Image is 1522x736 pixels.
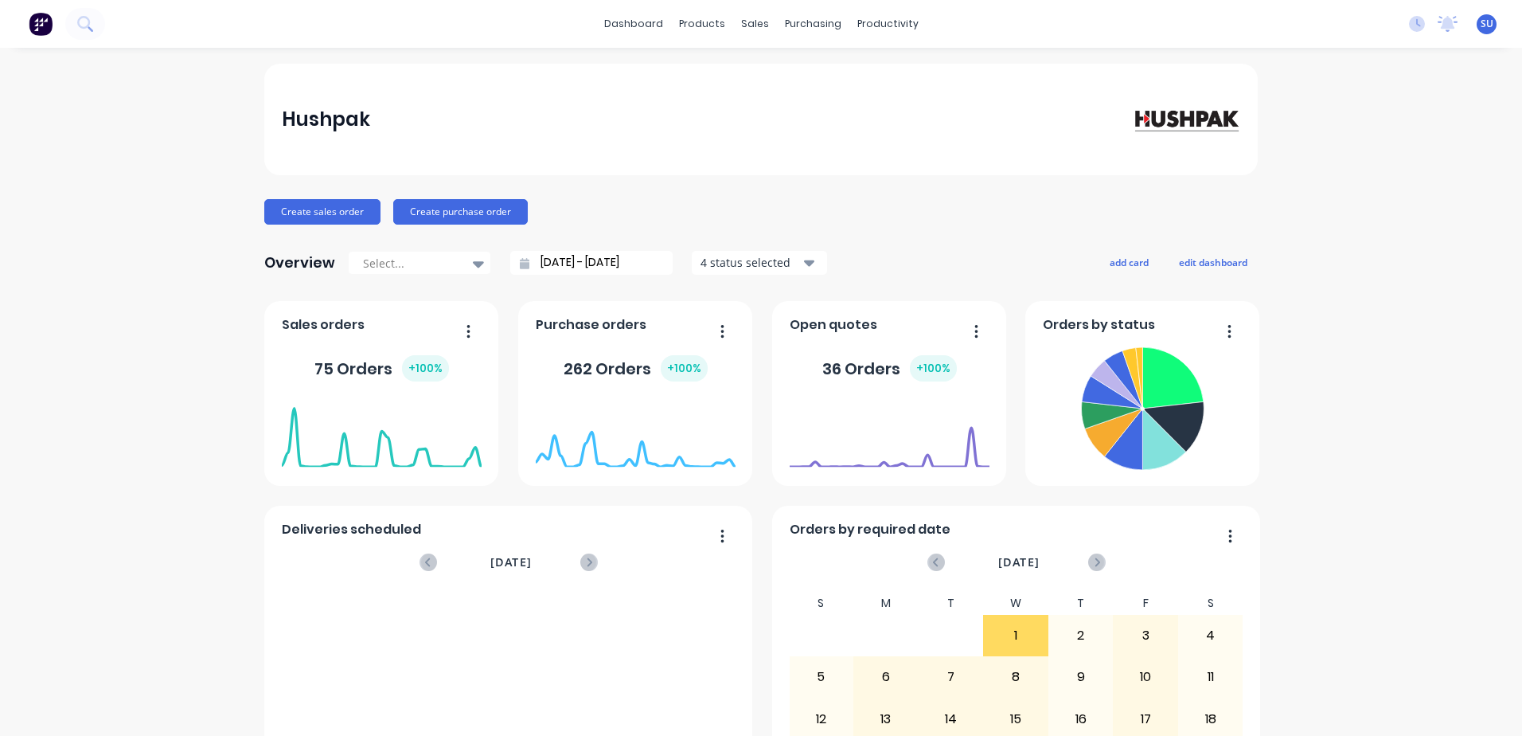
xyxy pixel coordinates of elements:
[733,12,777,36] div: sales
[910,355,957,382] div: + 100 %
[1114,616,1177,656] div: 3
[1043,315,1155,335] span: Orders by status
[984,616,1048,656] div: 1
[822,355,957,382] div: 36 Orders
[789,592,854,615] div: S
[1179,616,1243,656] div: 4
[402,355,449,382] div: + 100 %
[919,592,984,615] div: T
[919,657,983,697] div: 7
[790,657,853,697] div: 5
[998,554,1040,571] span: [DATE]
[264,247,335,279] div: Overview
[1099,252,1159,272] button: add card
[671,12,733,36] div: products
[282,104,370,135] div: Hushpak
[314,355,449,382] div: 75 Orders
[1179,657,1243,697] div: 11
[777,12,849,36] div: purchasing
[596,12,671,36] a: dashboard
[661,355,708,382] div: + 100 %
[1129,105,1240,133] img: Hushpak
[1049,616,1113,656] div: 2
[790,315,877,335] span: Open quotes
[393,199,528,225] button: Create purchase order
[1114,657,1177,697] div: 10
[983,592,1048,615] div: W
[264,199,380,225] button: Create sales order
[536,315,646,335] span: Purchase orders
[692,251,827,275] button: 4 status selected
[1481,17,1493,31] span: SU
[1113,592,1178,615] div: F
[29,12,53,36] img: Factory
[849,12,927,36] div: productivity
[1048,592,1114,615] div: T
[1169,252,1258,272] button: edit dashboard
[984,657,1048,697] div: 8
[1049,657,1113,697] div: 9
[1178,592,1243,615] div: S
[490,554,532,571] span: [DATE]
[564,355,708,382] div: 262 Orders
[853,592,919,615] div: M
[854,657,918,697] div: 6
[282,315,365,335] span: Sales orders
[701,254,801,271] div: 4 status selected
